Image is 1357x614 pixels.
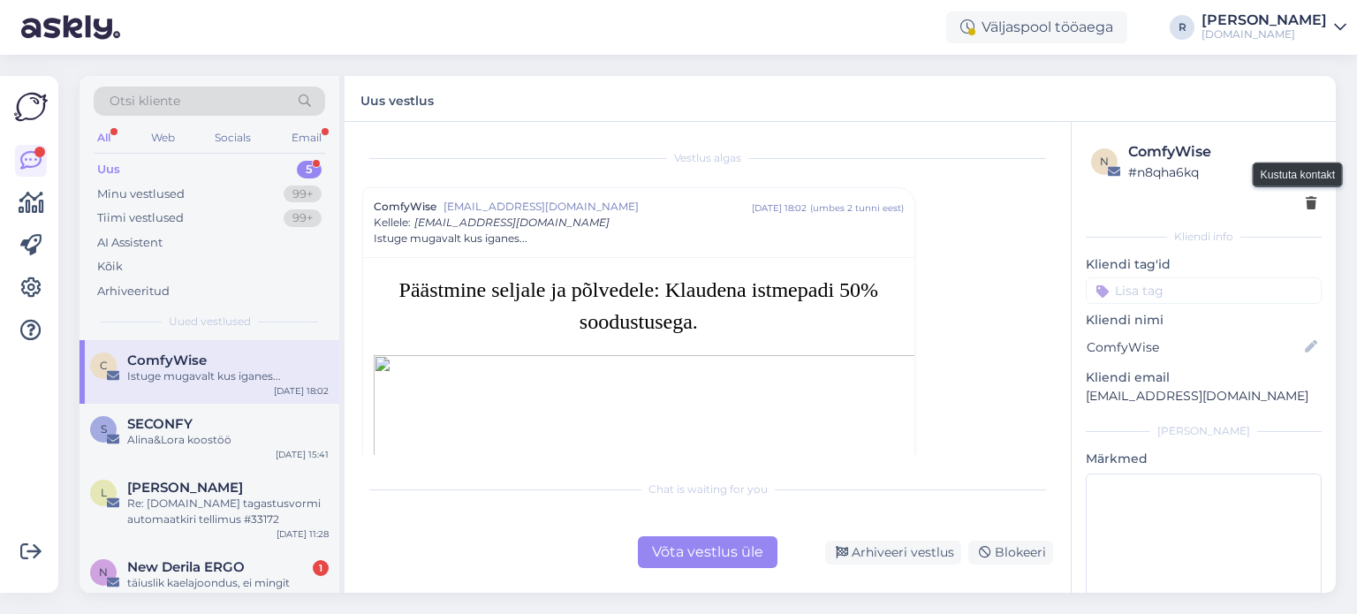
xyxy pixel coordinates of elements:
[1086,311,1322,330] p: Kliendi nimi
[1100,155,1109,168] span: n
[127,559,245,575] span: New Derila ERGO
[127,352,207,368] span: ComfyWise
[1202,13,1327,27] div: [PERSON_NAME]
[211,126,254,149] div: Socials
[1086,277,1322,304] input: Lisa tag
[97,258,123,276] div: Kõik
[1086,423,1322,439] div: [PERSON_NAME]
[752,201,807,215] div: [DATE] 18:02
[97,283,170,300] div: Arhiveeritud
[276,448,329,461] div: [DATE] 15:41
[399,278,879,333] font: Päästmine seljale ja põlvedele: Klaudena istmepadi 50% soodustusega.
[362,150,1053,166] div: Vestlus algas
[274,384,329,398] div: [DATE] 18:02
[1086,229,1322,245] div: Kliendi info
[638,536,777,568] div: Võta vestlus üle
[127,368,329,384] div: Istuge mugavalt kus iganes...
[284,209,322,227] div: 99+
[399,286,879,331] a: Päästmine seljale ja põlvedele: Klaudena istmepadi 50% soodustusega.
[127,496,329,527] div: Re: [DOMAIN_NAME] tagastusvormi automaatkiri tellimus #33172
[360,87,434,110] label: Uus vestlus
[284,186,322,203] div: 99+
[97,186,185,203] div: Minu vestlused
[277,527,329,541] div: [DATE] 11:28
[1086,255,1322,274] p: Kliendi tag'id
[443,199,752,215] span: [EMAIL_ADDRESS][DOMAIN_NAME]
[414,216,610,229] span: [EMAIL_ADDRESS][DOMAIN_NAME]
[100,359,108,372] span: C
[1261,166,1335,182] small: Kustuta kontakt
[1128,141,1316,163] div: ComfyWise
[1087,337,1301,357] input: Lisa nimi
[297,161,322,178] div: 5
[968,541,1053,565] div: Blokeeri
[97,161,120,178] div: Uus
[148,126,178,149] div: Web
[127,432,329,448] div: Alina&Lora koostöö
[313,560,329,576] div: 1
[127,575,329,607] div: täiuslik kaelajoondus, ei mingit unetust
[288,126,325,149] div: Email
[810,201,904,215] div: ( umbes 2 tunni eest )
[14,90,48,124] img: Askly Logo
[101,422,107,436] span: S
[97,234,163,252] div: AI Assistent
[1086,368,1322,387] p: Kliendi email
[825,541,961,565] div: Arhiveeri vestlus
[1086,387,1322,406] p: [EMAIL_ADDRESS][DOMAIN_NAME]
[101,486,107,499] span: L
[1202,27,1327,42] div: [DOMAIN_NAME]
[94,126,114,149] div: All
[110,92,180,110] span: Otsi kliente
[127,416,193,432] span: SECONFY
[1128,163,1316,182] div: # n8qha6kq
[1086,450,1322,468] p: Märkmed
[169,314,251,330] span: Uued vestlused
[97,209,184,227] div: Tiimi vestlused
[374,231,527,246] span: Istuge mugavalt kus iganes...
[374,199,436,215] span: ComfyWise
[1170,15,1194,40] div: R
[946,11,1127,43] div: Väljaspool tööaega
[127,480,243,496] span: Liisa Makki
[374,216,411,229] span: Kellele :
[1202,13,1346,42] a: [PERSON_NAME][DOMAIN_NAME]
[99,565,108,579] span: N
[362,481,1053,497] div: Chat is waiting for you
